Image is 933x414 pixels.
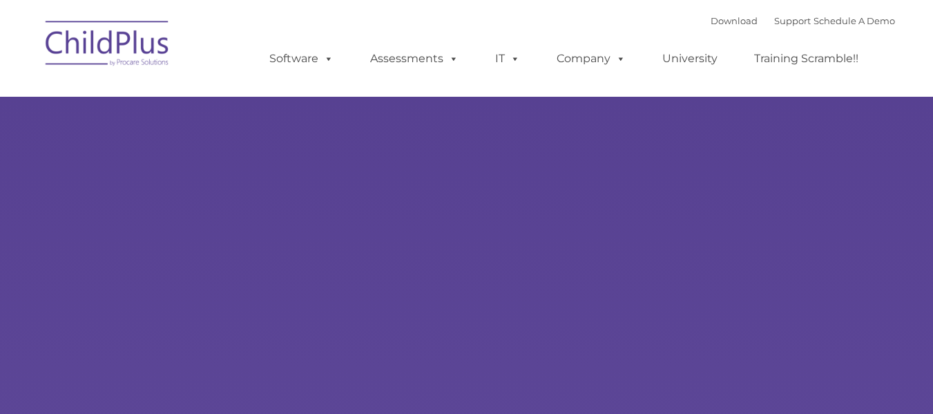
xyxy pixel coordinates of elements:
[814,15,895,26] a: Schedule A Demo
[356,45,472,73] a: Assessments
[774,15,811,26] a: Support
[256,45,347,73] a: Software
[543,45,639,73] a: Company
[711,15,758,26] a: Download
[648,45,731,73] a: University
[711,15,895,26] font: |
[39,11,177,80] img: ChildPlus by Procare Solutions
[481,45,534,73] a: IT
[740,45,872,73] a: Training Scramble!!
